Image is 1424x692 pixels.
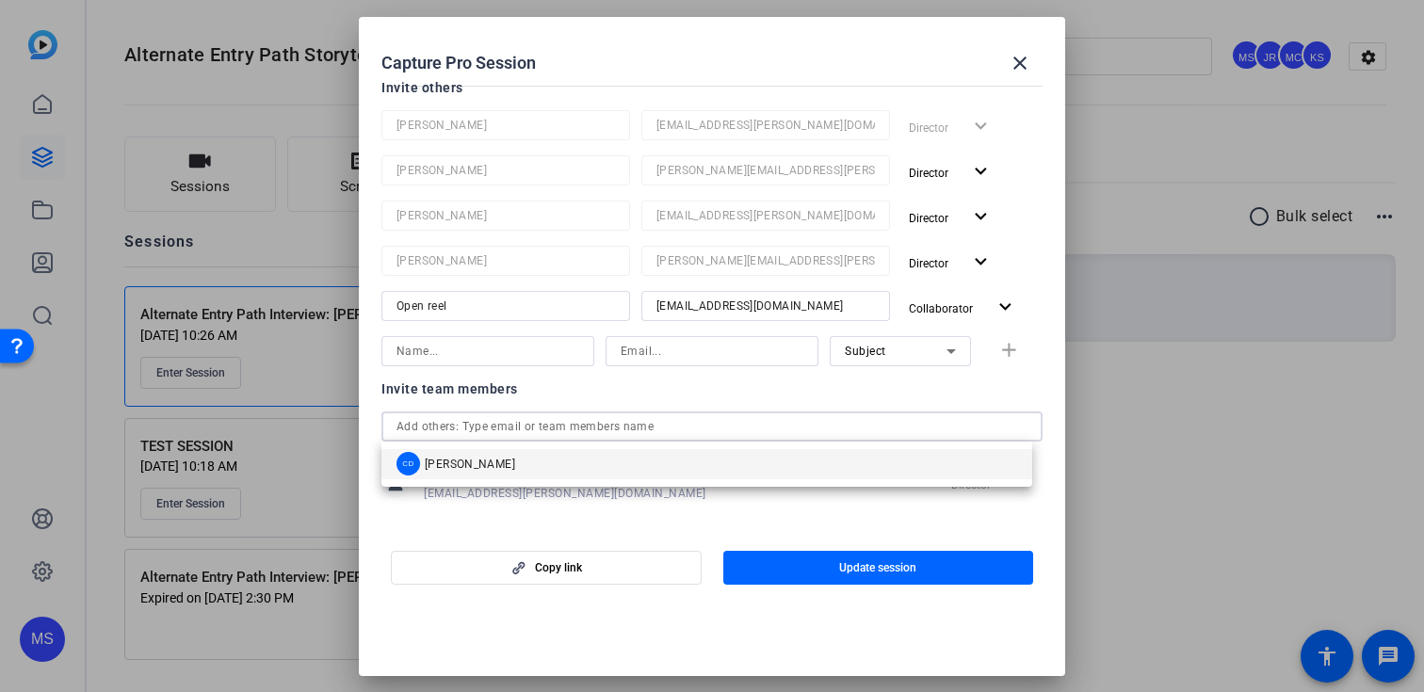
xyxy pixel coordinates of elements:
span: Director [909,257,948,270]
input: Name... [396,114,615,137]
input: Name... [396,340,579,362]
input: Name... [396,295,615,317]
mat-icon: close [1009,52,1031,74]
span: Copy link [535,560,582,575]
div: CD [396,452,420,475]
span: Update session [839,560,916,575]
input: Email... [621,340,803,362]
input: Add others: Type email or team members name [396,415,1028,438]
input: Name... [396,204,615,227]
mat-icon: expand_more [969,160,993,184]
div: Invite others [381,76,1043,99]
mat-icon: expand_more [969,250,993,274]
button: Update session [723,551,1034,585]
button: Director [901,155,1000,189]
mat-icon: expand_more [969,205,993,229]
div: Capture Pro Session [381,40,1043,86]
input: Email... [656,295,875,317]
input: Name... [396,159,615,182]
input: Email... [656,114,875,137]
input: Email... [656,249,875,272]
mat-icon: expand_more [994,296,1017,319]
button: Director [901,201,1000,234]
button: Copy link [391,551,702,585]
input: Email... [656,159,875,182]
span: Director [909,212,948,225]
span: [EMAIL_ADDRESS][PERSON_NAME][DOMAIN_NAME] [424,486,706,501]
span: Director [909,167,948,180]
span: Collaborator [909,302,973,315]
span: Subject [845,345,886,358]
input: Email... [656,204,875,227]
span: [PERSON_NAME] [425,457,515,472]
div: Invite team members [381,378,1043,400]
button: Collaborator [901,291,1025,325]
input: Name... [396,249,615,272]
button: Director [901,246,1000,280]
